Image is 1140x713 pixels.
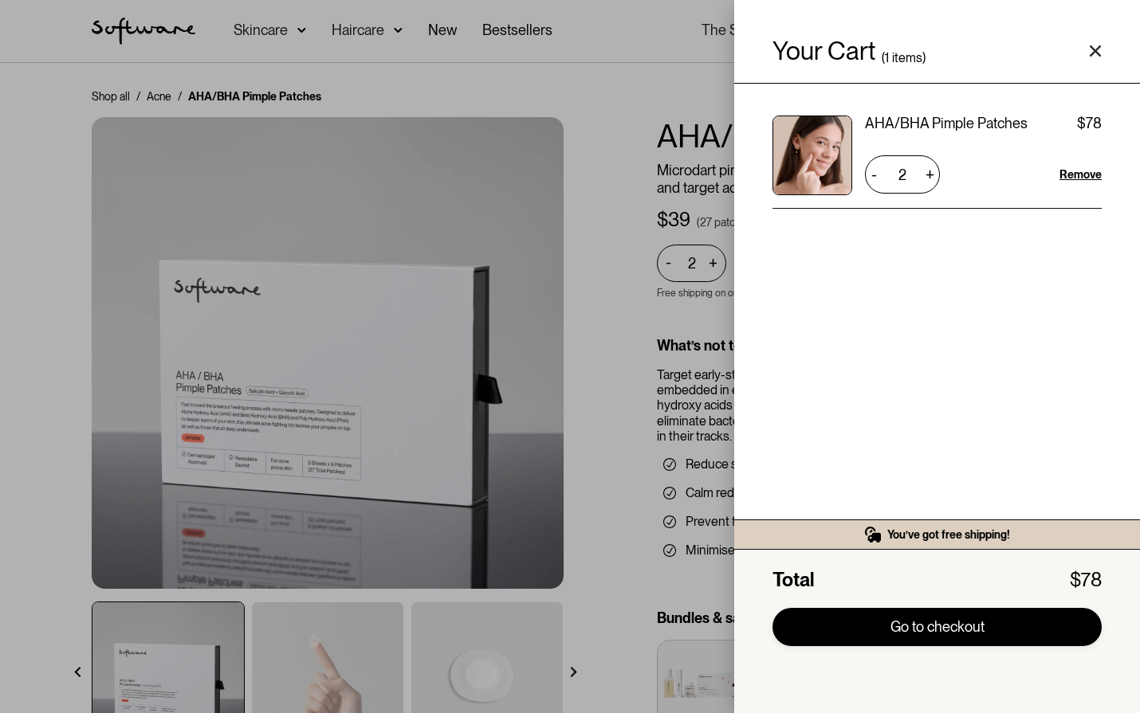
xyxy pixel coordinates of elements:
div: $78 [1077,116,1102,131]
div: items) [892,53,926,64]
h4: Your Cart [772,38,875,64]
div: AHA/BHA Pimple Patches [865,116,1028,131]
div: - [865,162,883,187]
div: + [920,162,940,187]
div: You’ve got free shipping! [887,527,1010,542]
div: ( [882,53,885,64]
div: Total [772,569,814,592]
div: 1 [885,53,889,64]
a: Go to checkout [772,608,1102,646]
div: Remove [1059,166,1102,182]
a: Close cart [1089,45,1102,57]
a: Remove item from cart [1059,166,1102,182]
div: $78 [1070,569,1102,592]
